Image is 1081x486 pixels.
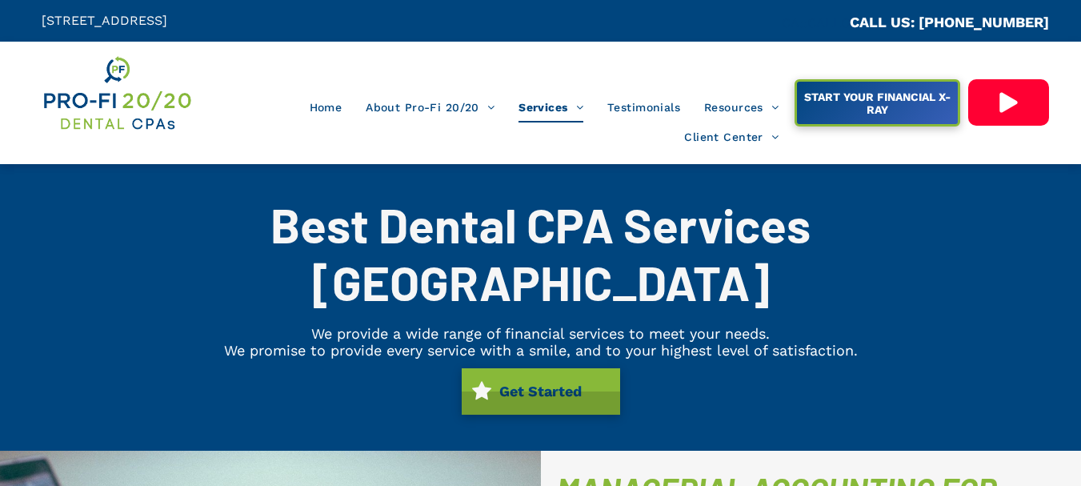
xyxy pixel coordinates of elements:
a: Home [298,92,354,123]
span: We promise to provide every service with a smile, and to your highest level of satisfaction. [224,342,858,359]
a: Services [506,92,595,123]
a: Testimonials [595,92,692,123]
span: START YOUR FINANCIAL X-RAY [799,82,956,124]
a: CALL US: [PHONE_NUMBER] [850,14,1049,30]
span: [STREET_ADDRESS] [42,13,167,28]
span: CA::CALLC [782,15,850,30]
img: Get Dental CPA Consulting, Bookkeeping, & Bank Loans [42,54,193,133]
span: Get Started [494,375,587,408]
a: START YOUR FINANCIAL X-RAY [795,79,960,127]
span: Best Dental CPA Services [GEOGRAPHIC_DATA] [270,195,811,311]
a: Resources [692,92,791,123]
a: Client Center [672,123,791,153]
a: About Pro-Fi 20/20 [354,92,506,123]
span: We provide a wide range of financial services to meet your needs. [311,325,770,342]
a: Get Started [462,368,620,415]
